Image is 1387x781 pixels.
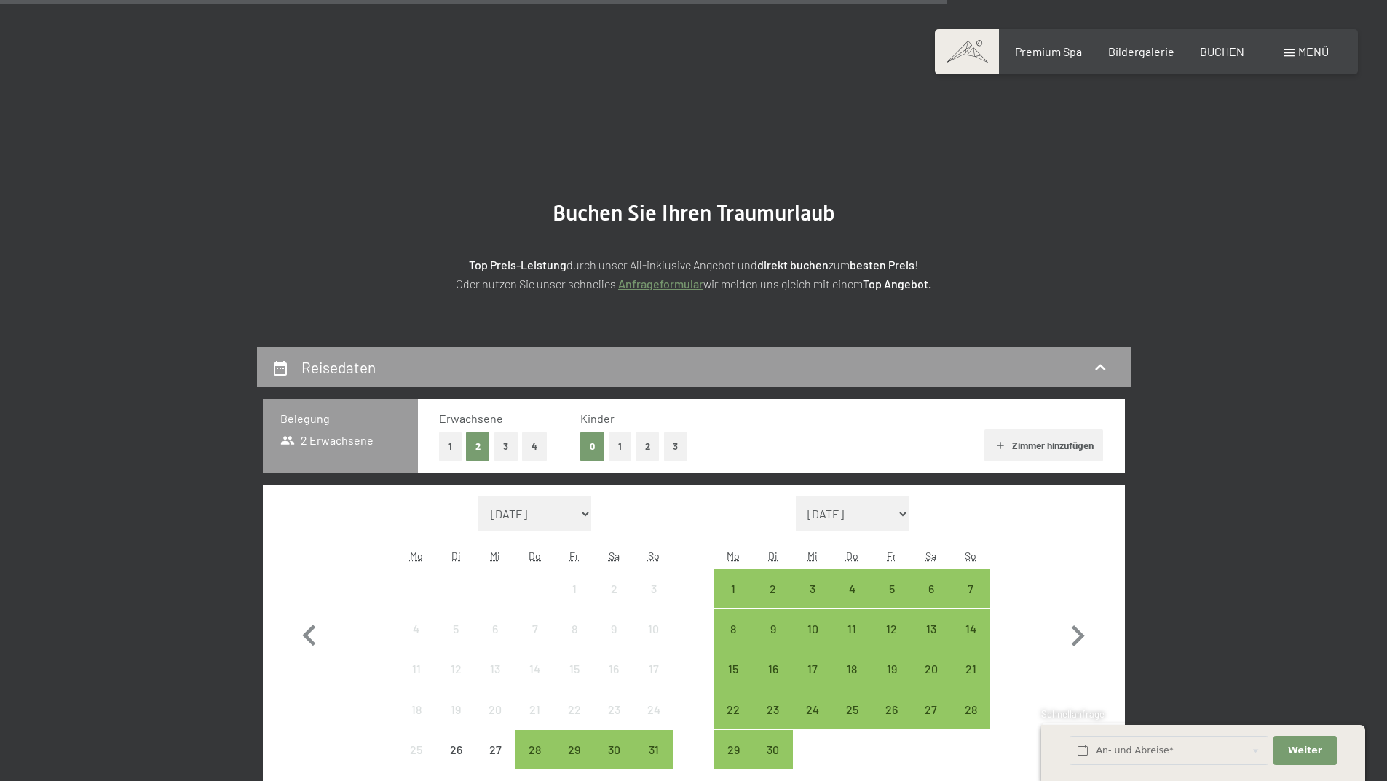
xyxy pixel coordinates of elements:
abbr: Montag [410,550,423,562]
div: Anreise nicht möglich [594,649,633,689]
div: Mon Sep 22 2025 [714,689,753,729]
div: 19 [873,663,909,699]
div: 2 [755,583,791,619]
button: 2 [636,432,660,461]
abbr: Montag [727,550,740,562]
div: 14 [952,623,989,659]
div: Mon Aug 11 2025 [397,649,436,689]
div: 13 [477,663,513,699]
div: Tue Aug 26 2025 [436,730,475,769]
span: Kinder [580,411,615,425]
div: Anreise möglich [793,649,832,689]
div: Fri Sep 19 2025 [872,649,911,689]
div: Anreise nicht möglich [633,689,673,729]
div: Anreise möglich [754,730,793,769]
div: Anreise nicht möglich [397,649,436,689]
div: Anreise nicht möglich [397,689,436,729]
div: 4 [834,583,870,619]
div: 28 [517,744,553,780]
div: Anreise möglich [912,569,951,608]
div: 24 [635,704,671,740]
div: Anreise möglich [872,689,911,729]
div: 21 [517,704,553,740]
div: Sun Sep 07 2025 [951,569,990,608]
div: 7 [952,583,989,619]
div: 5 [873,583,909,619]
div: 24 [794,704,831,740]
div: Thu Sep 11 2025 [832,609,872,649]
div: 29 [715,744,751,780]
div: Mon Aug 04 2025 [397,609,436,649]
a: BUCHEN [1200,44,1244,58]
div: Anreise möglich [793,609,832,649]
div: Anreise möglich [832,649,872,689]
div: Anreise möglich [832,689,872,729]
div: Sun Aug 10 2025 [633,609,673,649]
div: Thu Aug 14 2025 [515,649,555,689]
div: 12 [873,623,909,659]
div: Anreise möglich [754,689,793,729]
div: Sat Aug 30 2025 [594,730,633,769]
div: Anreise nicht möglich [475,730,515,769]
div: Tue Sep 09 2025 [754,609,793,649]
button: Zimmer hinzufügen [984,429,1103,461]
div: Fri Aug 22 2025 [555,689,594,729]
div: 13 [913,623,949,659]
div: Anreise möglich [633,730,673,769]
button: 3 [494,432,518,461]
div: Sat Sep 27 2025 [912,689,951,729]
div: Fri Sep 12 2025 [872,609,911,649]
div: Anreise möglich [594,730,633,769]
strong: Top Preis-Leistung [469,258,566,271]
div: Tue Aug 12 2025 [436,649,475,689]
div: Thu Sep 04 2025 [832,569,872,608]
div: Sun Aug 03 2025 [633,569,673,608]
div: Tue Aug 05 2025 [436,609,475,649]
div: Anreise nicht möglich [475,649,515,689]
div: Sat Sep 13 2025 [912,609,951,649]
div: Wed Aug 20 2025 [475,689,515,729]
div: 22 [715,704,751,740]
button: 0 [580,432,604,461]
a: Anfrageformular [618,277,703,290]
div: 16 [755,663,791,699]
div: 27 [913,704,949,740]
abbr: Donnerstag [846,550,858,562]
div: Wed Sep 10 2025 [793,609,832,649]
div: Anreise nicht möglich [397,609,436,649]
div: Anreise möglich [872,569,911,608]
div: 28 [952,704,989,740]
div: Fri Sep 26 2025 [872,689,911,729]
div: Anreise möglich [555,730,594,769]
div: Sat Sep 20 2025 [912,649,951,689]
div: 19 [438,704,474,740]
div: Anreise nicht möglich [555,569,594,608]
div: Sat Aug 02 2025 [594,569,633,608]
div: 25 [398,744,435,780]
div: Anreise möglich [912,609,951,649]
div: 9 [755,623,791,659]
div: Wed Aug 13 2025 [475,649,515,689]
div: Mon Aug 25 2025 [397,730,436,769]
div: Tue Sep 23 2025 [754,689,793,729]
span: Schnellanfrage [1041,708,1105,720]
div: Anreise möglich [793,689,832,729]
div: 6 [913,583,949,619]
div: 10 [635,623,671,659]
div: Anreise möglich [714,569,753,608]
div: Sat Sep 06 2025 [912,569,951,608]
div: 1 [556,583,593,619]
div: 23 [755,704,791,740]
div: Anreise möglich [832,569,872,608]
div: Anreise möglich [912,689,951,729]
div: Anreise möglich [951,689,990,729]
div: Wed Sep 24 2025 [793,689,832,729]
div: 4 [398,623,435,659]
div: 23 [596,704,632,740]
div: 12 [438,663,474,699]
span: Buchen Sie Ihren Traumurlaub [553,200,835,226]
div: Mon Sep 01 2025 [714,569,753,608]
span: Erwachsene [439,411,503,425]
abbr: Mittwoch [807,550,818,562]
div: Anreise möglich [714,649,753,689]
